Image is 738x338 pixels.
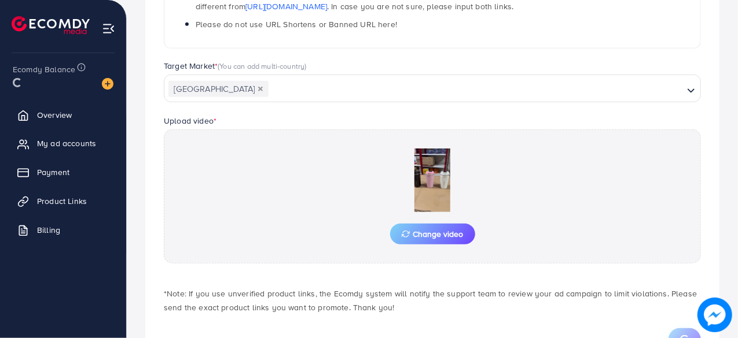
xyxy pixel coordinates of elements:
[697,298,732,332] img: image
[164,60,307,72] label: Target Market
[270,80,682,98] input: Search for option
[9,132,118,155] a: My ad accounts
[37,109,72,121] span: Overview
[164,75,701,102] div: Search for option
[402,230,464,238] span: Change video
[196,18,397,30] span: Please do not use URL Shortens or Banned URL here!
[9,103,118,127] a: Overview
[9,161,118,184] a: Payment
[13,64,75,75] span: Ecomdy Balance
[9,190,118,213] a: Product Links
[12,16,90,34] img: logo
[218,61,306,71] span: (You can add multi-country)
[168,81,269,97] span: [GEOGRAPHIC_DATA]
[102,22,115,35] img: menu
[37,224,60,236] span: Billing
[164,115,216,127] label: Upload video
[164,287,701,314] p: *Note: If you use unverified product links, the Ecomdy system will notify the support team to rev...
[374,148,490,212] img: Preview Image
[37,138,96,149] span: My ad accounts
[9,218,118,242] a: Billing
[258,86,263,92] button: Deselect Pakistan
[37,166,69,178] span: Payment
[37,195,87,207] span: Product Links
[390,224,475,244] button: Change video
[102,78,113,90] img: image
[245,1,327,12] a: [URL][DOMAIN_NAME]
